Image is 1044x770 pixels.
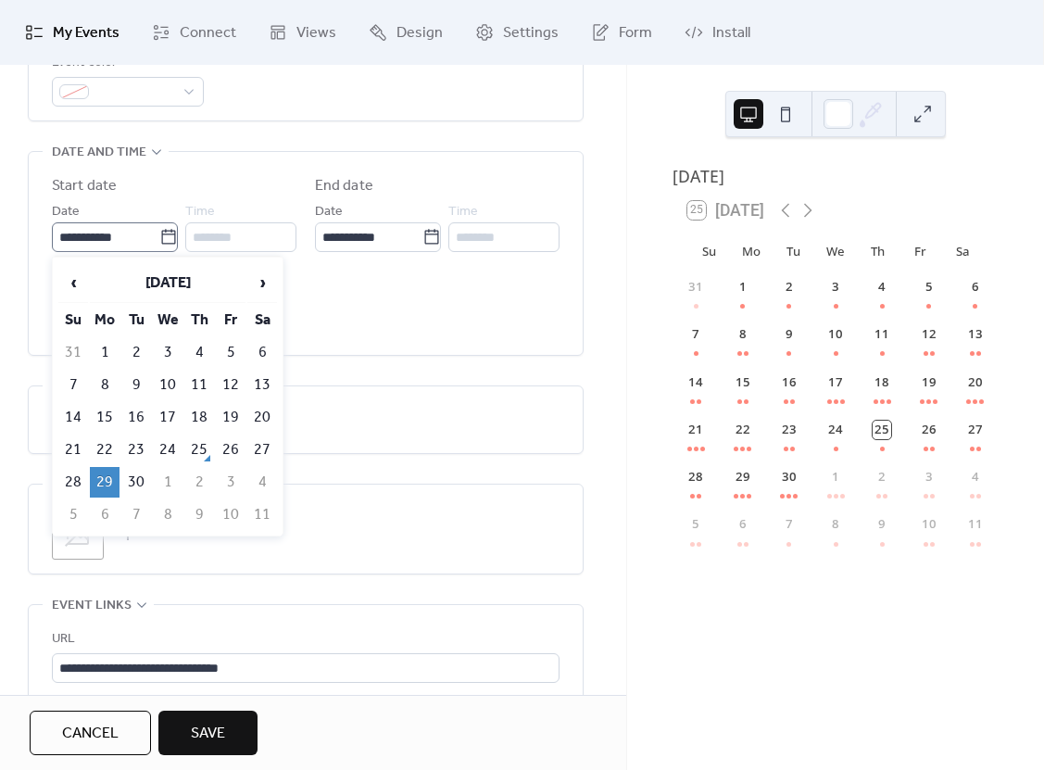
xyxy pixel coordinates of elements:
[255,7,350,57] a: Views
[58,337,88,368] td: 31
[90,499,119,530] td: 6
[30,711,151,755] button: Cancel
[686,325,705,344] div: 7
[920,468,938,486] div: 3
[734,468,752,486] div: 29
[873,373,891,392] div: 18
[184,337,214,368] td: 4
[826,421,845,439] div: 24
[296,22,336,44] span: Views
[826,325,845,344] div: 10
[58,435,88,465] td: 21
[90,435,119,465] td: 22
[153,337,182,368] td: 3
[734,325,752,344] div: 8
[52,175,117,197] div: Start date
[153,402,182,433] td: 17
[52,201,80,223] span: Date
[216,337,245,368] td: 5
[686,421,705,439] div: 21
[184,305,214,335] th: Th
[121,435,151,465] td: 23
[873,325,891,344] div: 11
[90,263,245,303] th: [DATE]
[247,305,277,335] th: Sa
[941,234,984,269] div: Sa
[686,278,705,297] div: 31
[780,468,799,486] div: 30
[966,278,985,297] div: 6
[58,370,88,400] td: 7
[58,467,88,498] td: 28
[53,22,119,44] span: My Events
[158,711,258,755] button: Save
[780,515,799,534] div: 7
[138,7,250,57] a: Connect
[355,7,457,57] a: Design
[966,421,985,439] div: 27
[153,499,182,530] td: 8
[58,402,88,433] td: 14
[814,234,857,269] div: We
[52,52,200,74] div: Event color
[58,305,88,335] th: Su
[90,305,119,335] th: Mo
[966,468,985,486] div: 4
[920,373,938,392] div: 19
[184,402,214,433] td: 18
[686,515,705,534] div: 5
[121,499,151,530] td: 7
[873,421,891,439] div: 25
[780,373,799,392] div: 16
[153,435,182,465] td: 24
[780,325,799,344] div: 9
[920,515,938,534] div: 10
[216,370,245,400] td: 12
[857,234,899,269] div: Th
[687,234,730,269] div: Su
[503,22,559,44] span: Settings
[966,325,985,344] div: 13
[247,435,277,465] td: 27
[673,164,999,188] div: [DATE]
[619,22,652,44] span: Form
[920,421,938,439] div: 26
[780,278,799,297] div: 2
[577,7,666,57] a: Form
[184,370,214,400] td: 11
[180,22,236,44] span: Connect
[216,467,245,498] td: 3
[966,373,985,392] div: 20
[247,402,277,433] td: 20
[734,373,752,392] div: 15
[52,142,146,164] span: Date and time
[184,499,214,530] td: 9
[90,402,119,433] td: 15
[59,264,87,301] span: ‹
[52,595,132,617] span: Event links
[121,370,151,400] td: 9
[216,435,245,465] td: 26
[315,201,343,223] span: Date
[899,234,942,269] div: Fr
[153,305,182,335] th: We
[191,723,225,745] span: Save
[247,337,277,368] td: 6
[920,278,938,297] div: 5
[90,337,119,368] td: 1
[247,467,277,498] td: 4
[185,201,215,223] span: Time
[671,7,764,57] a: Install
[184,467,214,498] td: 2
[248,264,276,301] span: ›
[734,515,752,534] div: 6
[52,628,556,650] div: URL
[396,22,443,44] span: Design
[826,278,845,297] div: 3
[873,278,891,297] div: 4
[153,467,182,498] td: 1
[873,468,891,486] div: 2
[826,515,845,534] div: 8
[461,7,572,57] a: Settings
